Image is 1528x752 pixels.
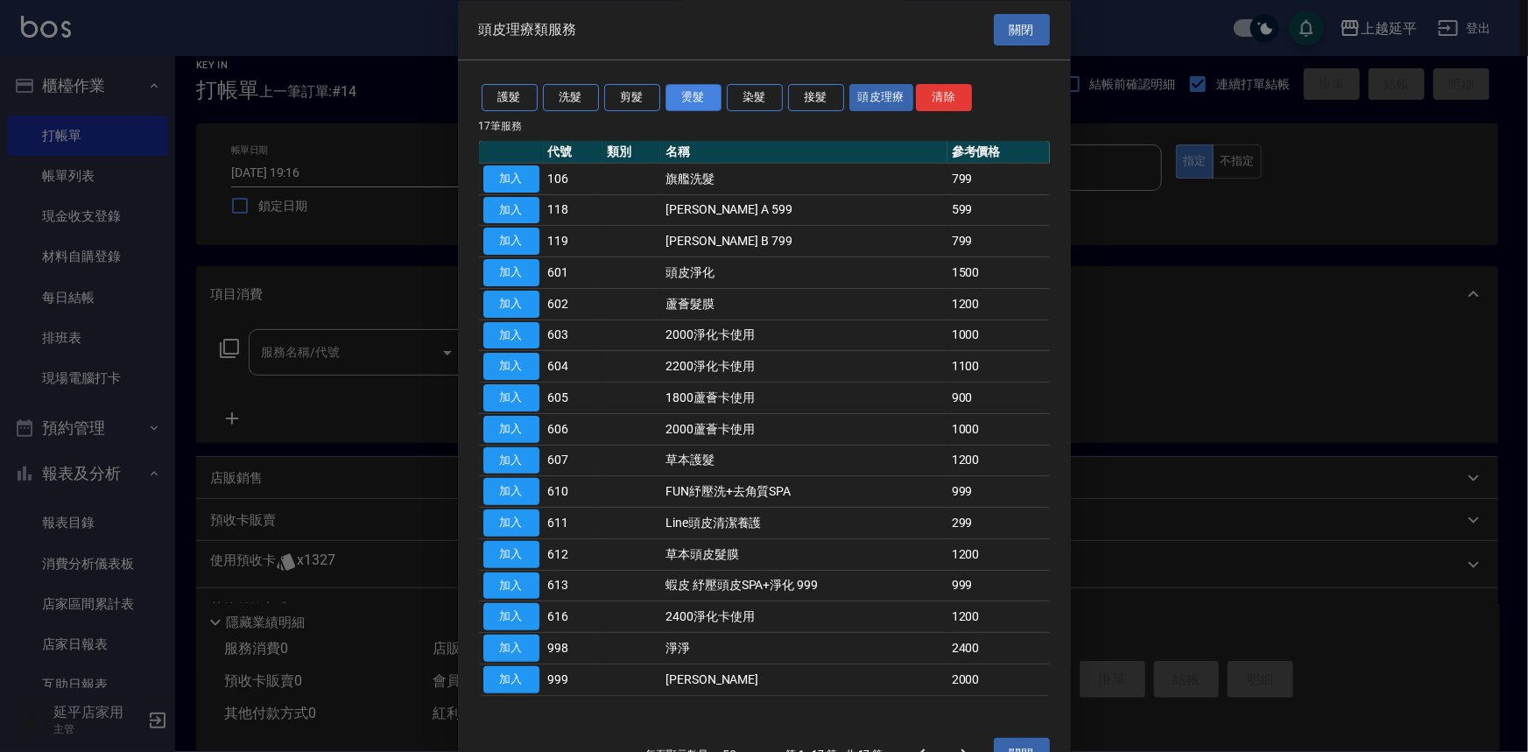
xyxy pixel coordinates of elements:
[661,351,947,383] td: 2200淨化卡使用
[544,320,602,352] td: 603
[544,446,602,477] td: 607
[661,508,947,539] td: Line頭皮清潔養護
[947,141,1050,164] th: 參考價格
[661,383,947,414] td: 1800蘆薈卡使用
[483,416,539,443] button: 加入
[479,118,1050,134] p: 17 筆服務
[727,85,783,112] button: 染髮
[947,664,1050,696] td: 2000
[849,85,914,112] button: 頭皮理療
[947,289,1050,320] td: 1200
[604,85,660,112] button: 剪髮
[661,195,947,227] td: [PERSON_NAME] A 599
[479,21,577,39] span: 頭皮理療類服務
[994,14,1050,46] button: 關閉
[483,354,539,381] button: 加入
[483,541,539,568] button: 加入
[947,633,1050,664] td: 2400
[947,601,1050,633] td: 1200
[544,633,602,664] td: 998
[665,85,722,112] button: 燙髮
[661,664,947,696] td: [PERSON_NAME]
[661,446,947,477] td: 草本護髮
[483,573,539,600] button: 加入
[483,322,539,349] button: 加入
[483,228,539,256] button: 加入
[661,414,947,446] td: 2000蘆薈卡使用
[544,289,602,320] td: 602
[947,164,1050,195] td: 799
[483,447,539,474] button: 加入
[544,664,602,696] td: 999
[661,226,947,257] td: [PERSON_NAME] B 799
[947,257,1050,289] td: 1500
[661,289,947,320] td: 蘆薈髮膜
[483,385,539,412] button: 加入
[947,226,1050,257] td: 799
[661,141,947,164] th: 名稱
[661,633,947,664] td: 淨淨
[544,476,602,508] td: 610
[947,476,1050,508] td: 999
[544,539,602,571] td: 612
[544,226,602,257] td: 119
[947,320,1050,352] td: 1000
[483,604,539,631] button: 加入
[544,414,602,446] td: 606
[483,510,539,538] button: 加入
[947,195,1050,227] td: 599
[544,571,602,602] td: 613
[544,141,602,164] th: 代號
[661,320,947,352] td: 2000淨化卡使用
[947,508,1050,539] td: 299
[947,571,1050,602] td: 999
[947,446,1050,477] td: 1200
[947,539,1050,571] td: 1200
[544,383,602,414] td: 605
[483,636,539,663] button: 加入
[947,351,1050,383] td: 1100
[483,197,539,224] button: 加入
[788,85,844,112] button: 接髮
[544,257,602,289] td: 601
[544,164,602,195] td: 106
[483,260,539,287] button: 加入
[544,195,602,227] td: 118
[602,141,661,164] th: 類別
[544,508,602,539] td: 611
[661,539,947,571] td: 草本頭皮髮膜
[916,85,972,112] button: 清除
[661,601,947,633] td: 2400淨化卡使用
[483,666,539,693] button: 加入
[661,164,947,195] td: 旗艦洗髮
[483,479,539,506] button: 加入
[544,601,602,633] td: 616
[483,165,539,193] button: 加入
[483,291,539,318] button: 加入
[661,571,947,602] td: 蝦皮 紓壓頭皮SPA+淨化 999
[544,351,602,383] td: 604
[661,257,947,289] td: 頭皮淨化
[482,85,538,112] button: 護髮
[543,85,599,112] button: 洗髮
[661,476,947,508] td: FUN紓壓洗+去角質SPA
[947,414,1050,446] td: 1000
[947,383,1050,414] td: 900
